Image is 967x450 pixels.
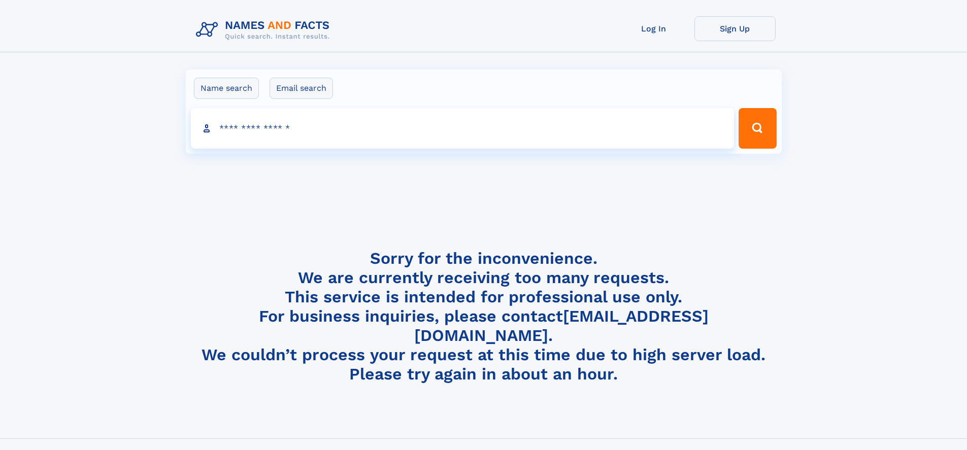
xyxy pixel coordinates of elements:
[613,16,694,41] a: Log In
[694,16,776,41] a: Sign Up
[191,108,735,149] input: search input
[194,78,259,99] label: Name search
[270,78,333,99] label: Email search
[414,306,709,345] a: [EMAIL_ADDRESS][DOMAIN_NAME]
[192,16,338,44] img: Logo Names and Facts
[739,108,776,149] button: Search Button
[192,249,776,384] h4: Sorry for the inconvenience. We are currently receiving too many requests. This service is intend...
